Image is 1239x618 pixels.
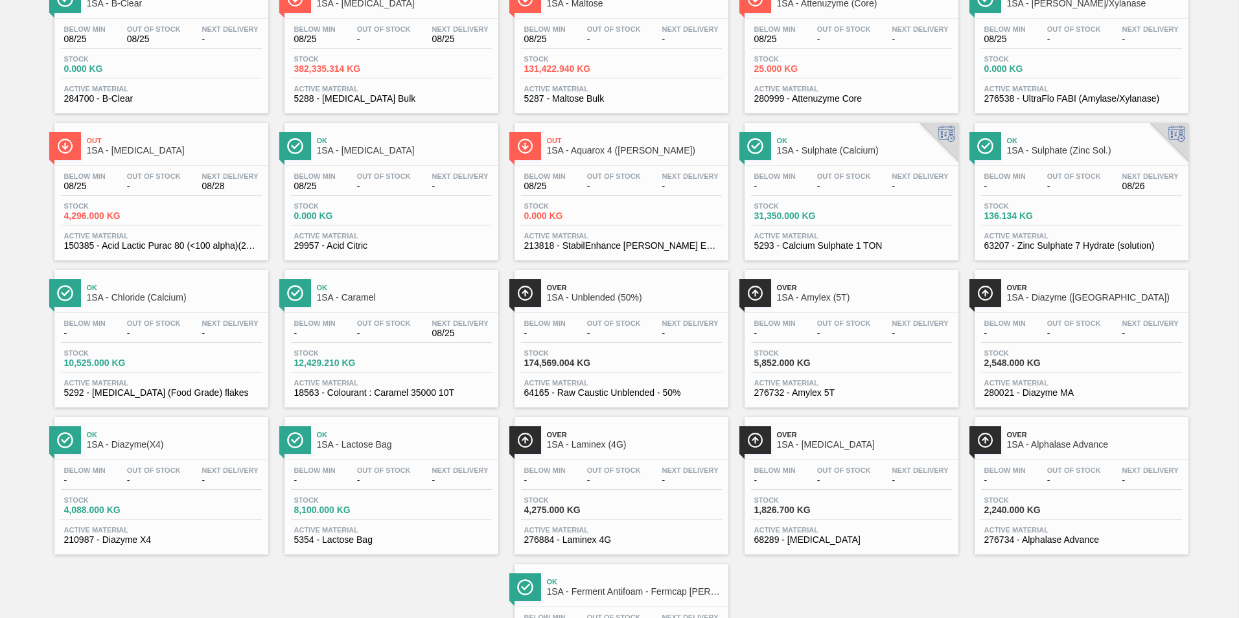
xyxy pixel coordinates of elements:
[524,64,615,74] span: 131,422.940 KG
[754,379,949,387] span: Active Material
[754,202,845,210] span: Stock
[45,113,275,260] a: ÍconeOut1SA - [MEDICAL_DATA]Below Min08/25Out Of Stock-Next Delivery08/28Stock4,296.000 KGActive ...
[1047,181,1101,191] span: -
[275,407,505,555] a: ÍconeOk1SA - Lactose BagBelow Min-Out Of Stock-Next Delivery-Stock8,100.000 KGActive Material5354...
[984,172,1026,180] span: Below Min
[524,505,615,515] span: 4,275.000 KG
[294,328,336,338] span: -
[517,285,533,301] img: Ícone
[294,172,336,180] span: Below Min
[294,211,385,221] span: 0.000 KG
[662,172,719,180] span: Next Delivery
[662,328,719,338] span: -
[317,293,492,303] span: 1SA - Caramel
[1122,466,1179,474] span: Next Delivery
[735,113,965,260] a: ÍconeOk1SA - Sulphate (Calcium)Below Min-Out Of Stock-Next Delivery-Stock31,350.000 KGActive Mate...
[524,172,566,180] span: Below Min
[524,34,566,44] span: 08/25
[357,475,411,485] span: -
[754,241,949,251] span: 5293 - Calcium Sulphate 1 TON
[64,64,155,74] span: 0.000 KG
[294,85,489,93] span: Active Material
[547,578,722,586] span: Ok
[754,535,949,545] span: 68289 - Magnesium Oxide
[432,466,489,474] span: Next Delivery
[524,85,719,93] span: Active Material
[505,407,735,555] a: ÍconeOver1SA - Laminex (4G)Below Min-Out Of Stock-Next Delivery-Stock4,275.000 KGActive Material2...
[984,328,1026,338] span: -
[754,358,845,368] span: 5,852.000 KG
[524,202,615,210] span: Stock
[747,285,763,301] img: Ícone
[817,34,871,44] span: -
[984,34,1026,44] span: 08/25
[287,138,303,154] img: Ícone
[662,319,719,327] span: Next Delivery
[817,475,871,485] span: -
[64,379,259,387] span: Active Material
[1122,34,1179,44] span: -
[87,431,262,439] span: Ok
[357,172,411,180] span: Out Of Stock
[64,349,155,357] span: Stock
[432,328,489,338] span: 08/25
[587,25,641,33] span: Out Of Stock
[1047,34,1101,44] span: -
[64,241,259,251] span: 150385 - Acid Lactic Purac 80 (<100 alpha)(25kg)
[317,137,492,144] span: Ok
[984,94,1179,104] span: 276538 - UltraFlo FABI (Amylase/Xylanase)
[777,284,952,292] span: Over
[747,432,763,448] img: Ícone
[662,181,719,191] span: -
[127,172,181,180] span: Out Of Stock
[1007,293,1182,303] span: 1SA - Diazyme (MA)
[432,25,489,33] span: Next Delivery
[64,211,155,221] span: 4,296.000 KG
[64,466,106,474] span: Below Min
[754,181,796,191] span: -
[817,25,871,33] span: Out Of Stock
[57,432,73,448] img: Ícone
[294,94,489,104] span: 5288 - Dextrose Bulk
[317,146,492,155] span: 1SA - Citric Acid
[64,172,106,180] span: Below Min
[64,319,106,327] span: Below Min
[984,466,1026,474] span: Below Min
[777,431,952,439] span: Over
[754,475,796,485] span: -
[294,475,336,485] span: -
[524,241,719,251] span: 213818 - StabilEnhance Rosemary Extract
[517,579,533,595] img: Ícone
[524,466,566,474] span: Below Min
[662,25,719,33] span: Next Delivery
[127,181,181,191] span: -
[517,138,533,154] img: Ícone
[517,432,533,448] img: Ícone
[294,466,336,474] span: Below Min
[1047,466,1101,474] span: Out Of Stock
[547,284,722,292] span: Over
[64,328,106,338] span: -
[547,146,722,155] span: 1SA - Aquarox 4 (Rosemary)
[294,379,489,387] span: Active Material
[64,25,106,33] span: Below Min
[754,64,845,74] span: 25.000 KG
[1047,172,1101,180] span: Out Of Stock
[984,64,1075,74] span: 0.000 KG
[777,293,952,303] span: 1SA - Amylex (5T)
[287,285,303,301] img: Ícone
[127,25,181,33] span: Out Of Stock
[505,113,735,260] a: ÍconeOut1SA - Aquarox 4 ([PERSON_NAME])Below Min08/25Out Of Stock-Next Delivery-Stock0.000 KGActi...
[524,25,566,33] span: Below Min
[64,202,155,210] span: Stock
[1007,431,1182,439] span: Over
[524,181,566,191] span: 08/25
[754,466,796,474] span: Below Min
[977,138,993,154] img: Ícone
[64,85,259,93] span: Active Material
[662,34,719,44] span: -
[892,328,949,338] span: -
[294,181,336,191] span: 08/25
[984,526,1179,534] span: Active Material
[317,284,492,292] span: Ok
